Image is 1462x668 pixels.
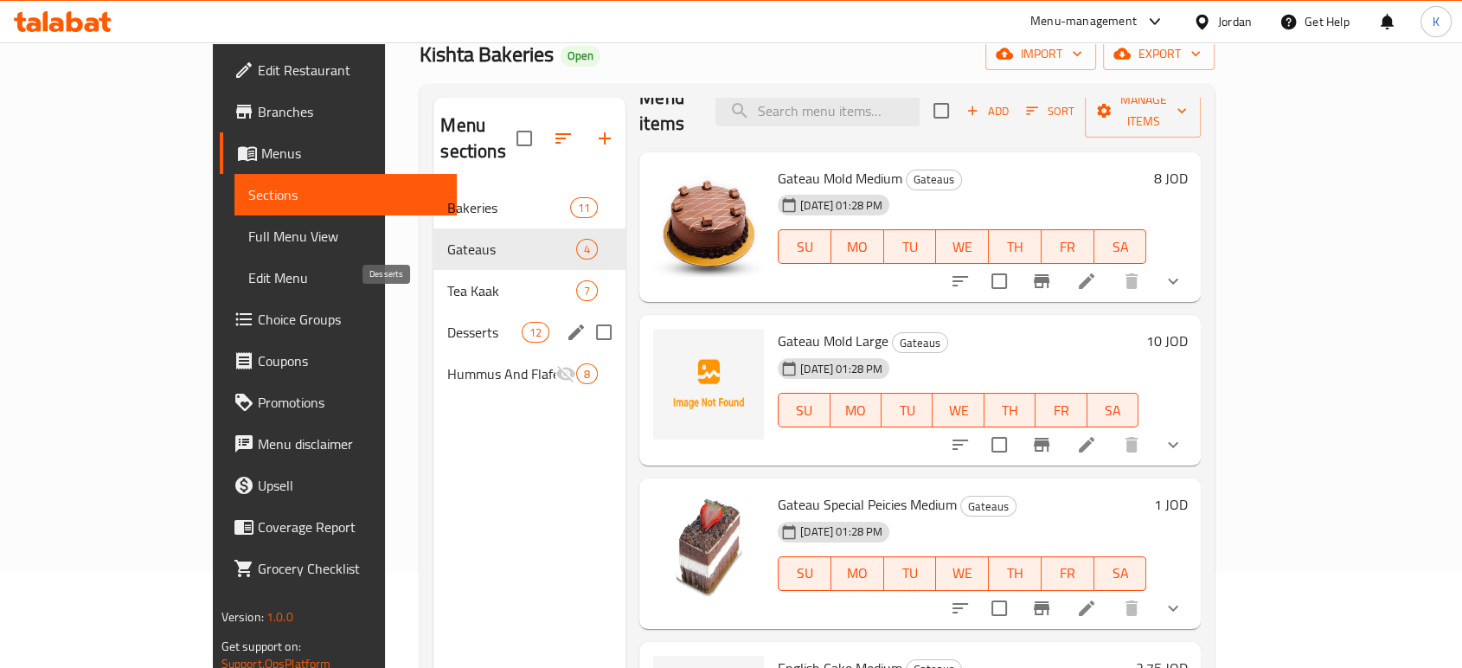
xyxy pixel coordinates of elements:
h2: Menu sections [440,112,516,164]
span: Bakeries [447,197,569,218]
span: TH [996,561,1035,586]
span: Gateau Mold Medium [778,165,902,191]
button: Manage items [1085,84,1201,138]
span: SU [786,234,824,260]
button: SA [1087,393,1138,427]
button: TU [884,229,937,264]
a: Edit menu item [1076,598,1097,619]
a: Edit menu item [1076,434,1097,455]
button: show more [1152,260,1194,302]
span: Menus [261,143,443,164]
span: Sort sections [542,118,584,159]
button: sort-choices [939,588,981,629]
div: Desserts12edit [433,312,625,353]
div: Gateaus [892,332,948,353]
a: Choice Groups [220,299,457,340]
div: Bakeries11 [433,187,625,228]
span: Sort items [1015,98,1085,125]
span: 12 [523,324,548,341]
button: show more [1152,588,1194,629]
span: Sections [248,184,443,205]
button: edit [563,319,589,345]
span: Gateaus [907,170,961,189]
button: import [985,38,1096,70]
a: Coverage Report [220,506,457,548]
svg: Show Choices [1163,598,1183,619]
span: Edit Restaurant [258,60,443,80]
a: Edit menu item [1076,271,1097,292]
button: Add [959,98,1015,125]
div: items [522,322,549,343]
span: Coupons [258,350,443,371]
span: [DATE] 01:28 PM [793,197,889,214]
button: FR [1042,556,1094,591]
button: show more [1152,424,1194,466]
span: Get support on: [221,635,301,658]
button: TH [989,229,1042,264]
span: FR [1048,561,1087,586]
button: TH [989,556,1042,591]
span: 8 [577,366,597,382]
h2: Menu items [639,85,695,137]
div: items [576,363,598,384]
span: Select all sections [506,120,542,157]
input: search [715,96,920,126]
a: Promotions [220,382,457,423]
span: WE [943,234,982,260]
a: Coupons [220,340,457,382]
svg: Inactive section [555,363,576,384]
span: TU [891,561,930,586]
span: Gateaus [961,497,1016,517]
span: MO [838,234,877,260]
button: TU [882,393,933,427]
button: delete [1111,588,1152,629]
img: Gateau Mold Large [653,329,764,440]
span: SA [1101,234,1140,260]
button: TH [984,393,1036,427]
span: TH [991,398,1029,423]
span: Select to update [981,427,1017,463]
button: SU [778,229,831,264]
div: Hummus And Flafel [447,363,555,384]
span: MO [837,398,875,423]
a: Edit Restaurant [220,49,457,91]
span: WE [943,561,982,586]
a: Grocery Checklist [220,548,457,589]
button: WE [936,556,989,591]
span: Add item [959,98,1015,125]
a: Branches [220,91,457,132]
span: Full Menu View [248,226,443,247]
span: import [999,43,1082,65]
div: Tea Kaak7 [433,270,625,312]
span: Gateaus [447,239,576,260]
span: TU [888,398,926,423]
button: SU [778,393,830,427]
h6: 10 JOD [1145,329,1187,353]
button: FR [1036,393,1087,427]
button: export [1103,38,1215,70]
span: 1.0.0 [266,606,293,628]
div: Gateaus [906,170,962,190]
a: Upsell [220,465,457,506]
svg: Show Choices [1163,434,1183,455]
button: delete [1111,424,1152,466]
span: FR [1042,398,1080,423]
span: SA [1101,561,1140,586]
span: Tea Kaak [447,280,576,301]
div: Menu-management [1030,11,1137,32]
button: MO [831,556,884,591]
span: Grocery Checklist [258,558,443,579]
span: TH [996,234,1035,260]
button: TU [884,556,937,591]
div: Hummus And Flafel8 [433,353,625,395]
svg: Show Choices [1163,271,1183,292]
a: Menu disclaimer [220,423,457,465]
span: TU [891,234,930,260]
span: 11 [571,200,597,216]
span: Open [561,48,600,63]
span: Version: [221,606,264,628]
span: Desserts [447,322,521,343]
button: sort-choices [939,424,981,466]
span: Manage items [1099,89,1187,132]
